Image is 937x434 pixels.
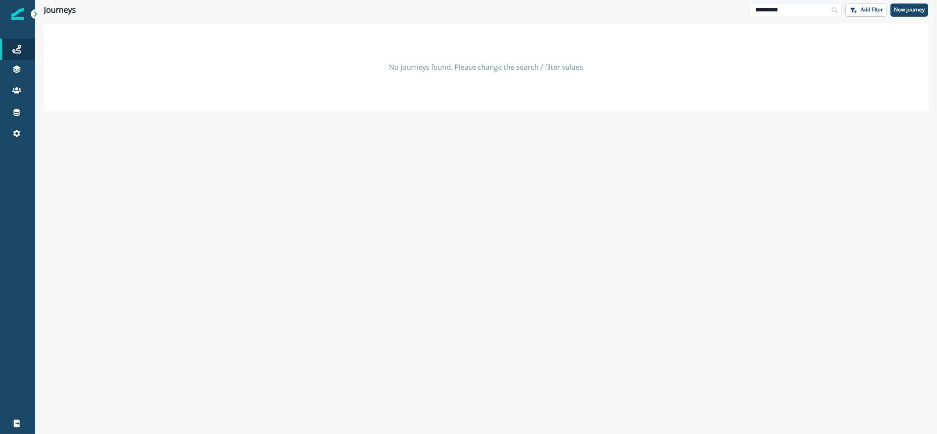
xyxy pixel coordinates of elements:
[845,4,887,17] button: Add filter
[890,4,928,17] button: New journey
[11,8,24,20] img: Inflection
[861,7,883,13] p: Add filter
[894,7,925,13] p: New journey
[44,23,928,111] div: No journeys found. Please change the search / filter values
[44,5,76,15] h1: Journeys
